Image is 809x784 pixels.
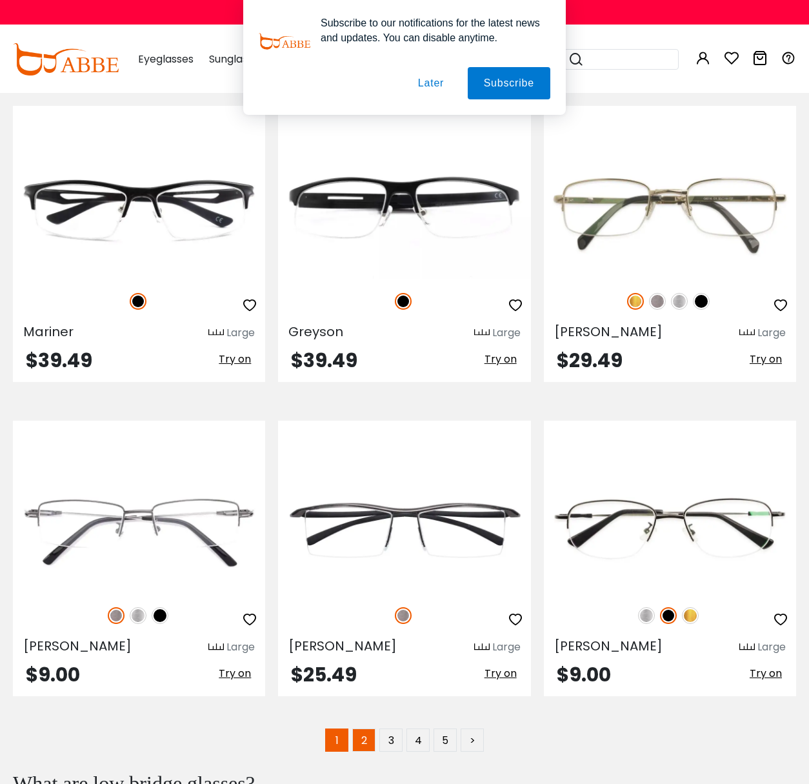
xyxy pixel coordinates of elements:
button: Subscribe [468,67,550,99]
div: Large [757,325,786,341]
img: Gold Carson - Metal ,Adjust Nose Pads [544,152,796,279]
button: Try on [746,351,786,368]
img: Silver [638,607,655,624]
button: Try on [746,665,786,682]
div: Large [226,639,255,655]
span: Try on [484,666,517,681]
img: Gun [395,607,412,624]
span: 1 [325,729,348,752]
img: Gun Connor - Metal ,Adjust Nose Pads [13,467,265,594]
img: size ruler [739,643,755,652]
div: Large [757,639,786,655]
img: Gold [627,293,644,310]
span: [PERSON_NAME] [288,637,397,655]
span: $29.49 [557,347,623,374]
span: Greyson [288,323,343,341]
img: Black Joshua - Metal ,Adjust Nose Pads [544,467,796,594]
span: [PERSON_NAME] [23,637,132,655]
button: Try on [481,665,521,682]
span: $25.49 [291,661,357,689]
button: Try on [215,351,255,368]
img: Gold [682,607,699,624]
img: notification icon [259,15,310,67]
span: $9.00 [557,661,611,689]
span: [PERSON_NAME] [554,323,663,341]
div: Large [492,639,521,655]
span: [PERSON_NAME] [554,637,663,655]
img: Black Greyson - Metal ,Adjust Nose Pads [278,152,530,279]
a: 3 [379,729,403,752]
img: size ruler [208,643,224,652]
div: Subscribe to our notifications for the latest news and updates. You can disable anytime. [310,15,550,45]
div: Large [492,325,521,341]
img: Black [395,293,412,310]
span: Try on [219,352,251,367]
span: Mariner [23,323,74,341]
img: Black [152,607,168,624]
a: 2 [352,729,375,752]
img: Silver [130,607,146,624]
button: Try on [215,665,255,682]
img: Gun [108,607,125,624]
button: Try on [481,351,521,368]
img: Black [693,293,710,310]
img: size ruler [739,328,755,338]
img: Black [130,293,146,310]
span: Try on [219,666,251,681]
img: Silver [671,293,688,310]
span: $39.49 [291,347,357,374]
img: size ruler [208,328,224,338]
div: Large [226,325,255,341]
a: 4 [406,729,430,752]
img: size ruler [474,643,490,652]
a: 5 [434,729,457,752]
img: Black Mariner - Metal ,Adjust Nose Pads [13,152,265,279]
span: Try on [750,352,782,367]
span: Try on [484,352,517,367]
span: Try on [750,666,782,681]
span: $9.00 [26,661,80,689]
img: Gun Thomas - Metal ,Adjust Nose Pads [278,467,530,594]
button: Later [402,67,460,99]
img: Black [660,607,677,624]
a: > [461,729,484,752]
img: Gun [649,293,666,310]
span: $39.49 [26,347,92,374]
img: size ruler [474,328,490,338]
